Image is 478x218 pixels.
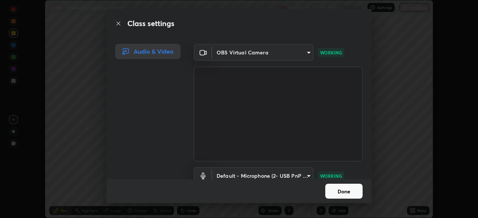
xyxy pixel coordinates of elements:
[320,49,342,56] p: WORKING
[212,44,313,61] div: OBS Virtual Camera
[127,18,174,29] h2: Class settings
[212,167,313,184] div: OBS Virtual Camera
[115,44,180,59] div: Audio & Video
[325,184,363,199] button: Done
[320,173,342,179] p: WORKING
